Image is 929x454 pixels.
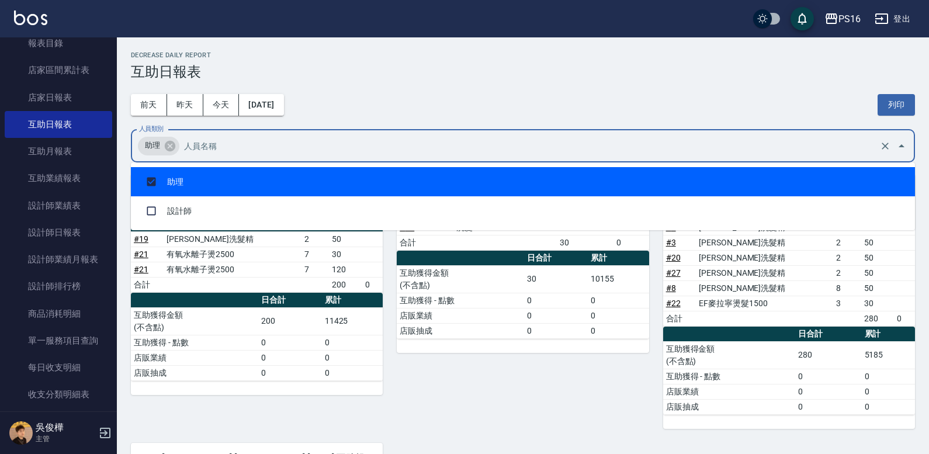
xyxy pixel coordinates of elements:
[131,277,164,292] td: 合計
[613,235,649,250] td: 0
[36,434,95,444] p: 主管
[329,262,362,277] td: 120
[666,283,676,293] a: #8
[301,262,329,277] td: 7
[36,422,95,434] h5: 吳俊樺
[239,94,283,116] button: [DATE]
[138,137,179,155] div: 助理
[696,265,833,280] td: [PERSON_NAME]洗髮精
[258,293,322,308] th: 日合計
[5,138,112,165] a: 互助月報表
[5,246,112,273] a: 設計師業績月報表
[663,205,915,327] table: a dense table
[588,323,649,338] td: 0
[5,327,112,354] a: 單一服務項目查詢
[833,265,861,280] td: 2
[833,296,861,311] td: 3
[329,231,362,247] td: 50
[164,262,301,277] td: 有氧水離子燙2500
[258,335,322,350] td: 0
[861,250,894,265] td: 50
[131,167,915,196] li: 助理
[5,192,112,219] a: 設計師業績表
[795,369,861,384] td: 0
[397,323,524,338] td: 店販抽成
[400,223,414,232] a: #15
[322,307,383,335] td: 11425
[663,327,915,415] table: a dense table
[5,408,112,435] a: 費用分析表
[139,124,164,133] label: 人員類別
[134,234,148,244] a: #19
[833,235,861,250] td: 2
[862,369,915,384] td: 0
[322,350,383,365] td: 0
[861,311,894,326] td: 280
[524,323,588,338] td: 0
[329,277,362,292] td: 200
[870,8,915,30] button: 登出
[258,307,322,335] td: 200
[164,231,301,247] td: [PERSON_NAME]洗髮精
[666,268,681,278] a: #27
[862,341,915,369] td: 5185
[5,30,112,57] a: 報表目錄
[397,235,453,250] td: 合計
[131,64,915,80] h3: 互助日報表
[795,341,861,369] td: 280
[5,165,112,192] a: 互助業績報表
[838,12,861,26] div: PS16
[524,251,588,266] th: 日合計
[795,399,861,414] td: 0
[397,308,524,323] td: 店販業績
[892,137,911,155] button: Close
[362,277,383,292] td: 0
[588,308,649,323] td: 0
[5,57,112,84] a: 店家區間累計表
[663,384,795,399] td: 店販業績
[138,140,167,151] span: 助理
[203,94,240,116] button: 今天
[696,250,833,265] td: [PERSON_NAME]洗髮精
[861,280,894,296] td: 50
[131,94,167,116] button: 前天
[131,196,915,226] li: 設計師
[894,311,915,326] td: 0
[322,293,383,308] th: 累計
[524,308,588,323] td: 0
[14,11,47,25] img: Logo
[877,138,893,154] button: Clear
[696,280,833,296] td: [PERSON_NAME]洗髮精
[588,293,649,308] td: 0
[588,265,649,293] td: 10155
[9,421,33,445] img: Person
[131,365,258,380] td: 店販抽成
[5,84,112,111] a: 店家日報表
[258,350,322,365] td: 0
[322,365,383,380] td: 0
[131,350,258,365] td: 店販業績
[791,7,814,30] button: save
[663,311,696,326] td: 合計
[833,280,861,296] td: 8
[397,251,649,339] table: a dense table
[861,235,894,250] td: 50
[878,94,915,116] button: 列印
[329,247,362,262] td: 30
[131,307,258,335] td: 互助獲得金額 (不含點)
[301,247,329,262] td: 7
[557,235,613,250] td: 30
[131,51,915,59] h2: Decrease Daily Report
[663,341,795,369] td: 互助獲得金額 (不含點)
[397,265,524,293] td: 互助獲得金額 (不含點)
[820,7,865,31] button: PS16
[167,94,203,116] button: 昨天
[696,296,833,311] td: EF麥拉寧燙髮1500
[301,231,329,247] td: 2
[666,238,676,247] a: #3
[795,384,861,399] td: 0
[663,399,795,414] td: 店販抽成
[5,219,112,246] a: 設計師日報表
[862,384,915,399] td: 0
[666,223,676,232] a: #7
